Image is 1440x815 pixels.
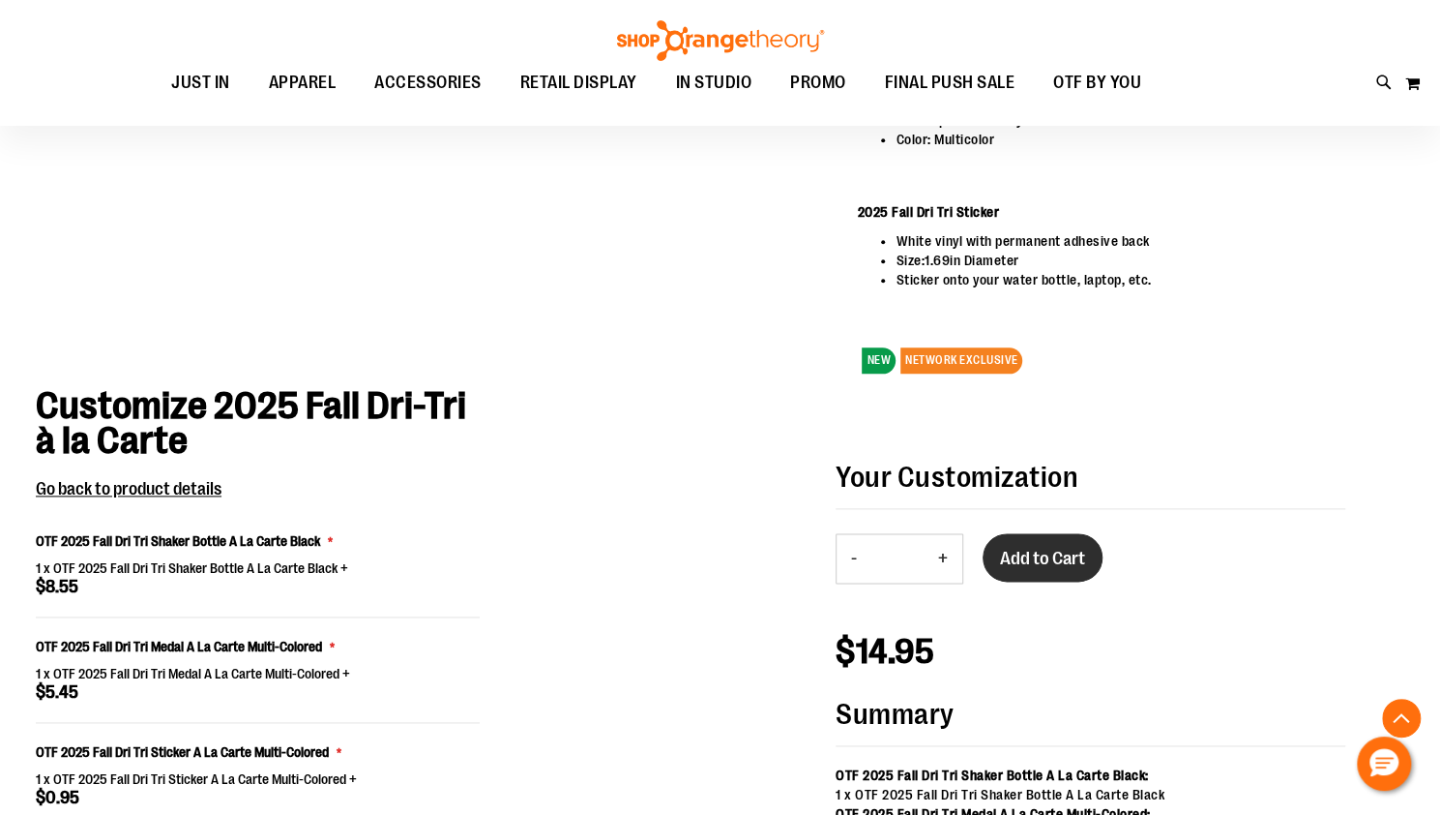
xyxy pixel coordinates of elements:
[896,231,1406,251] li: White vinyl with permanent adhesive back
[836,461,1078,494] strong: Your Customization
[924,534,962,583] button: Increase product quantity
[36,639,322,654] span: OTF 2025 Fall Dri Tri Medal A La Carte Multi-Colored
[857,204,999,220] strong: 2025 Fall Dri Tri Sticker
[269,61,337,105] span: APPAREL
[676,61,752,105] span: IN STUDIO
[983,533,1102,582] button: Add to Cart
[896,251,1406,270] li: Size:1.69in Diameter
[871,535,924,582] input: Product quantity
[1357,737,1411,791] button: Hello, have a question? Let’s chat.
[790,61,846,105] span: PROMO
[896,130,1406,149] li: Color: Multicolor
[836,699,1346,746] strong: Summary
[1034,61,1161,106] a: OTF BY YOU
[501,61,657,106] a: RETAIL DISPLAY
[836,785,1346,804] div: 1 x OTF 2025 Fall Dri Tri Shaker Bottle A La Carte Black
[1000,548,1085,569] span: Add to Cart
[896,270,1406,289] li: Sticker onto your water bottle, laptop, etc.
[36,682,78,702] span: $5.45
[836,768,1149,783] strong: OTF 2025 Fall Dri Tri Shaker Bottle A La Carte Black:
[36,533,320,549] span: OTF 2025 Fall Dri Tri Shaker Bottle A La Carte Black
[837,534,871,583] button: Decrease product quantity
[520,61,637,105] span: RETAIL DISPLAY
[36,788,79,807] span: $0.95
[36,771,357,806] span: +
[36,771,346,787] span: 1 x OTF 2025 Fall Dri Tri Sticker A La Carte Multi-Colored
[900,347,1023,374] span: NETWORK EXCLUSIVE
[657,61,772,106] a: IN STUDIO
[250,61,356,106] a: APPAREL
[36,744,329,760] span: OTF 2025 Fall Dri Tri Sticker A La Carte Multi-Colored
[36,383,466,463] span: Customize 2025 Fall Dri-Tri à la Carte
[866,61,1035,106] a: FINAL PUSH SALE
[614,20,827,61] img: Shop Orangetheory
[36,666,339,681] span: 1 x OTF 2025 Fall Dri Tri Medal A La Carte Multi-Colored
[36,560,348,595] span: +
[152,61,250,105] a: JUST IN
[771,61,866,106] a: PROMO
[355,61,501,106] a: ACCESSORIES
[1053,61,1141,105] span: OTF BY YOU
[36,666,350,701] span: +
[171,61,230,105] span: JUST IN
[836,632,934,672] span: $14.95
[862,347,896,374] span: NEW
[36,577,78,596] span: $8.55
[36,477,221,502] button: Go back to product details
[885,61,1015,105] span: FINAL PUSH SALE
[374,61,482,105] span: ACCESSORIES
[36,560,338,576] span: 1 x OTF 2025 Fall Dri Tri Shaker Bottle A La Carte Black
[36,479,221,498] span: Go back to product details
[1382,699,1421,738] button: Back To Top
